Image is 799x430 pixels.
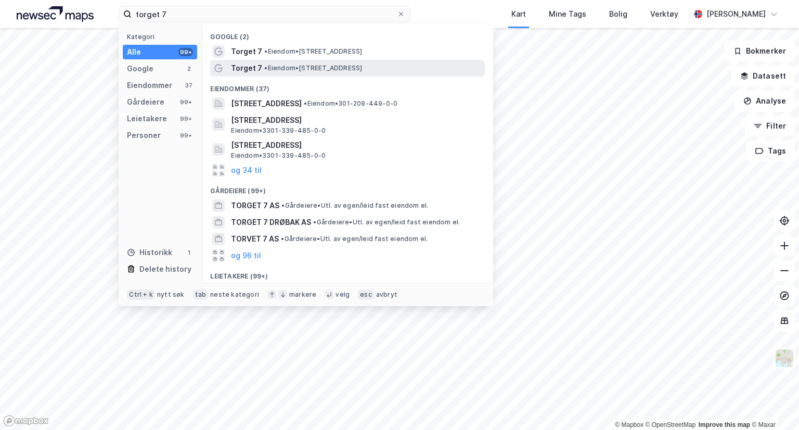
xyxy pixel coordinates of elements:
[304,99,307,107] span: •
[185,248,193,257] div: 1
[202,264,493,283] div: Leietakere (99+)
[731,66,795,86] button: Datasett
[178,48,193,56] div: 99+
[231,127,326,135] span: Eiendom • 3301-339-485-0-0
[210,290,259,299] div: neste kategori
[376,290,397,299] div: avbryt
[202,179,493,197] div: Gårdeiere (99+)
[231,62,262,74] span: Torget 7
[231,199,279,212] span: TORGET 7 AS
[157,290,185,299] div: nytt søk
[313,218,316,226] span: •
[231,97,302,110] span: [STREET_ADDRESS]
[139,263,191,275] div: Delete history
[127,129,161,142] div: Personer
[127,246,172,259] div: Historikk
[650,8,678,20] div: Verktøy
[132,6,397,22] input: Søk på adresse, matrikkel, gårdeiere, leietakere eller personer
[706,8,766,20] div: [PERSON_NAME]
[264,64,267,72] span: •
[511,8,526,20] div: Kart
[264,47,267,55] span: •
[127,112,167,125] div: Leietakere
[127,96,164,108] div: Gårdeiere
[615,421,643,428] a: Mapbox
[202,24,493,43] div: Google (2)
[699,421,750,428] a: Improve this map
[336,290,350,299] div: velg
[747,380,799,430] div: Kontrollprogram for chat
[231,249,261,262] button: og 96 til
[231,139,481,151] span: [STREET_ADDRESS]
[609,8,627,20] div: Bolig
[289,290,316,299] div: markere
[127,33,197,41] div: Kategori
[127,62,153,75] div: Google
[178,98,193,106] div: 99+
[231,45,262,58] span: Torget 7
[185,81,193,90] div: 37
[178,131,193,140] div: 99+
[185,65,193,73] div: 2
[231,151,326,160] span: Eiendom • 3301-339-485-0-0
[281,201,285,209] span: •
[304,99,397,108] span: Eiendom • 301-209-449-0-0
[202,77,493,95] div: Eiendommer (37)
[231,233,279,245] span: TORVET 7 AS
[775,348,794,368] img: Z
[746,141,795,161] button: Tags
[281,235,428,243] span: Gårdeiere • Utl. av egen/leid fast eiendom el.
[231,216,311,229] span: TORGET 7 DRØBAK AS
[747,380,799,430] iframe: Chat Widget
[264,47,362,56] span: Eiendom • [STREET_ADDRESS]
[127,46,141,58] div: Alle
[127,289,155,300] div: Ctrl + k
[549,8,586,20] div: Mine Tags
[127,79,172,92] div: Eiendommer
[281,201,428,210] span: Gårdeiere • Utl. av egen/leid fast eiendom el.
[178,115,193,123] div: 99+
[264,64,362,72] span: Eiendom • [STREET_ADDRESS]
[3,415,49,427] a: Mapbox homepage
[17,6,94,22] img: logo.a4113a55bc3d86da70a041830d287a7e.svg
[231,114,481,127] span: [STREET_ADDRESS]
[281,235,284,243] span: •
[646,421,696,428] a: OpenStreetMap
[231,164,262,176] button: og 34 til
[193,289,209,300] div: tab
[745,116,795,136] button: Filter
[358,289,374,300] div: esc
[734,91,795,111] button: Analyse
[725,41,795,61] button: Bokmerker
[313,218,460,226] span: Gårdeiere • Utl. av egen/leid fast eiendom el.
